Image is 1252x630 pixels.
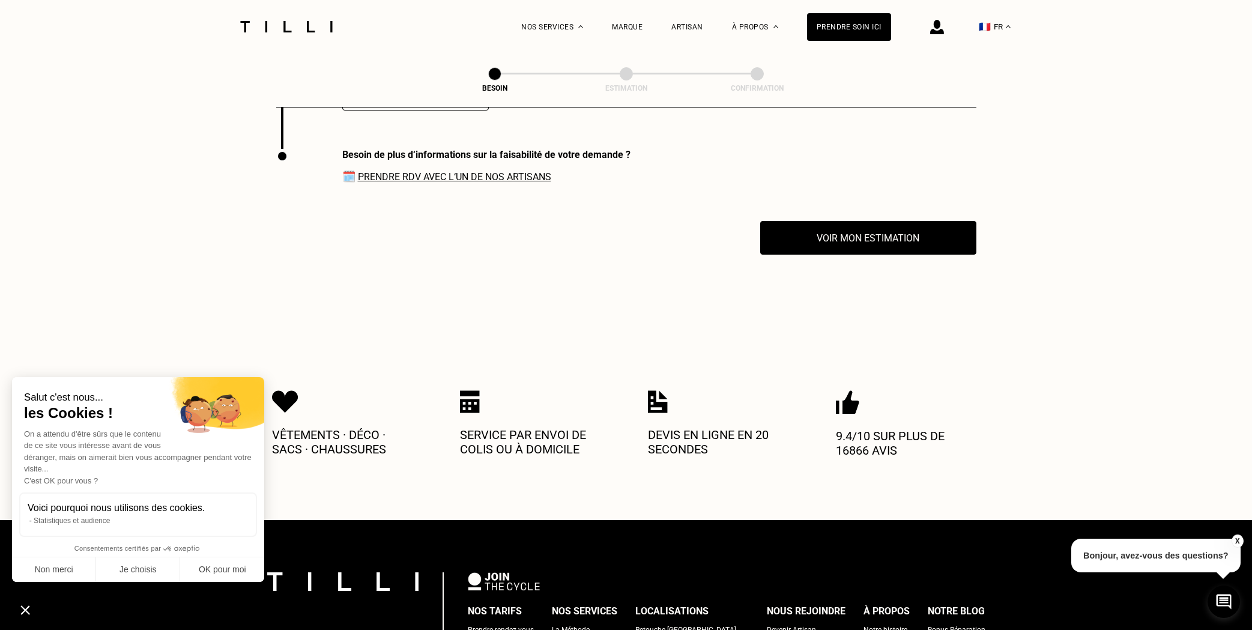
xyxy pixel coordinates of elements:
div: Nos tarifs [468,602,522,620]
div: Nous rejoindre [767,602,845,620]
img: logo Tilli [267,572,419,591]
p: Vêtements · Déco · Sacs · Chaussures [272,428,416,456]
div: Nos services [552,602,617,620]
a: Prendre soin ici [807,13,891,41]
img: Icon [836,390,859,414]
p: Bonjour, avez-vous des questions? [1071,539,1241,572]
div: Besoin de plus d‘informations sur la faisabilité de votre demande ? [342,149,631,160]
div: Estimation [566,84,686,92]
span: 🇫🇷 [979,21,991,32]
img: Menu déroulant à propos [773,25,778,28]
img: menu déroulant [1006,25,1011,28]
button: Voir mon estimation [760,221,976,255]
img: Icon [648,390,668,413]
div: Localisations [635,602,709,620]
p: Service par envoi de colis ou à domicile [460,428,604,456]
img: Icon [272,390,298,413]
p: 9.4/10 sur plus de 16866 avis [836,429,980,458]
div: Notre blog [928,602,985,620]
p: Devis en ligne en 20 secondes [648,428,792,456]
img: Menu déroulant [578,25,583,28]
img: logo Join The Cycle [468,572,540,590]
div: À propos [863,602,910,620]
a: Artisan [671,23,703,31]
button: X [1231,535,1243,548]
a: Prendre RDV avec l‘un de nos artisans [358,171,551,183]
img: Logo du service de couturière Tilli [236,21,337,32]
div: Besoin [435,84,555,92]
span: 🗓️ [342,170,631,183]
img: icône connexion [930,20,944,34]
a: Marque [612,23,643,31]
img: Icon [460,390,480,413]
div: Confirmation [697,84,817,92]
